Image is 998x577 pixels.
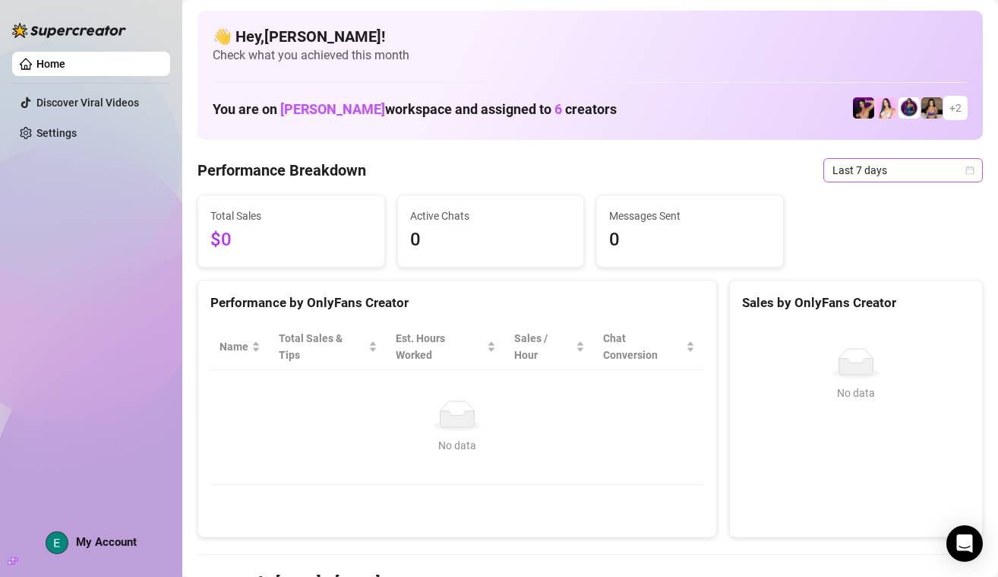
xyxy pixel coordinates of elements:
[210,293,704,313] div: Performance by OnlyFans Creator
[594,324,704,370] th: Chat Conversion
[280,101,385,117] span: [PERSON_NAME]
[197,160,366,181] h4: Performance Breakdown
[853,97,874,119] img: Sam's
[219,338,248,355] span: Name
[603,330,683,363] span: Chat Conversion
[8,556,18,566] span: build
[270,324,387,370] th: Total Sales & Tips
[946,525,983,562] div: Open Intercom Messenger
[226,437,689,454] div: No data
[410,208,572,224] span: Active Chats
[36,127,77,139] a: Settings
[396,330,483,363] div: Est. Hours Worked
[213,47,968,64] span: Check what you achieved this month
[46,532,68,553] img: ACg8ocIROk3wD6F5cneQpqdicMycQVx2uFXCB4Tq8mTy3buDAayK_A=s96-c
[12,23,126,38] img: logo-BBDzfeDw.svg
[832,159,974,182] span: Last 7 days
[876,97,897,119] img: SAM
[36,58,65,70] a: Home
[210,226,372,255] span: $0
[210,324,270,370] th: Name
[279,330,365,363] span: Total Sales & Tips
[36,97,139,109] a: Discover Viral Videos
[213,101,617,118] h1: You are on workspace and assigned to creators
[899,97,920,119] img: Krystal
[921,97,943,119] img: Krystal
[210,208,372,224] span: Total Sales
[748,385,964,401] div: No data
[505,324,595,370] th: Sales / Hour
[76,535,137,549] span: My Account
[213,26,968,47] h4: 👋 Hey, [PERSON_NAME] !
[609,226,771,255] span: 0
[410,226,572,255] span: 0
[609,208,771,224] span: Messages Sent
[514,330,573,363] span: Sales / Hour
[554,101,562,117] span: 6
[949,100,962,116] span: + 2
[742,293,970,313] div: Sales by OnlyFans Creator
[965,166,974,175] span: calendar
